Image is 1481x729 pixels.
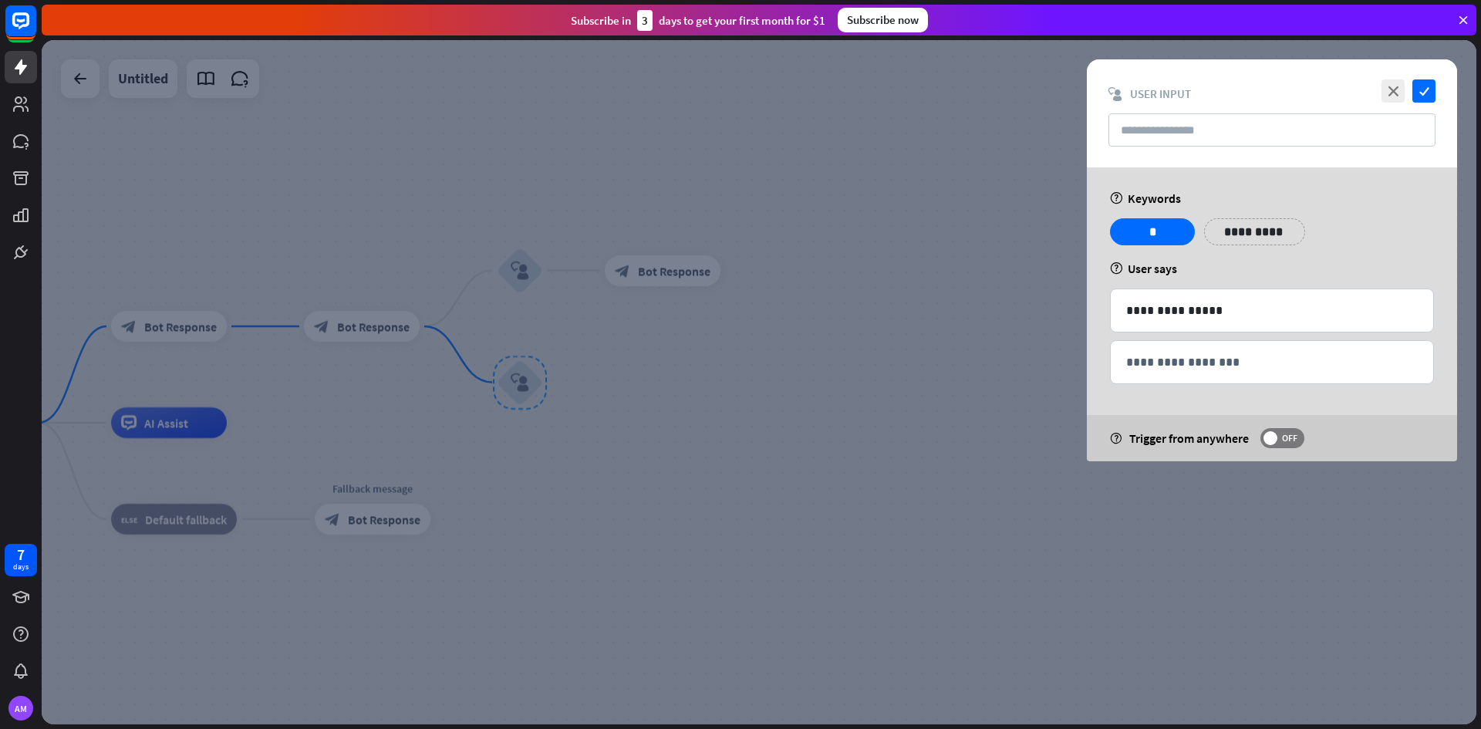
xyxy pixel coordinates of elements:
i: help [1110,433,1122,444]
i: check [1412,79,1435,103]
div: days [13,562,29,572]
div: AM [8,696,33,721]
div: 3 [637,10,653,31]
span: User Input [1130,86,1191,101]
i: block_user_input [1108,87,1122,101]
i: help [1110,262,1123,275]
i: close [1381,79,1405,103]
div: Subscribe now [838,8,928,32]
div: User says [1110,261,1434,276]
button: Open LiveChat chat widget [12,6,59,52]
div: 7 [17,548,25,562]
a: 7 days [5,544,37,576]
div: Keywords [1110,191,1434,206]
span: OFF [1277,432,1301,444]
i: help [1110,192,1123,204]
span: Trigger from anywhere [1129,430,1249,446]
div: Subscribe in days to get your first month for $1 [571,10,825,31]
